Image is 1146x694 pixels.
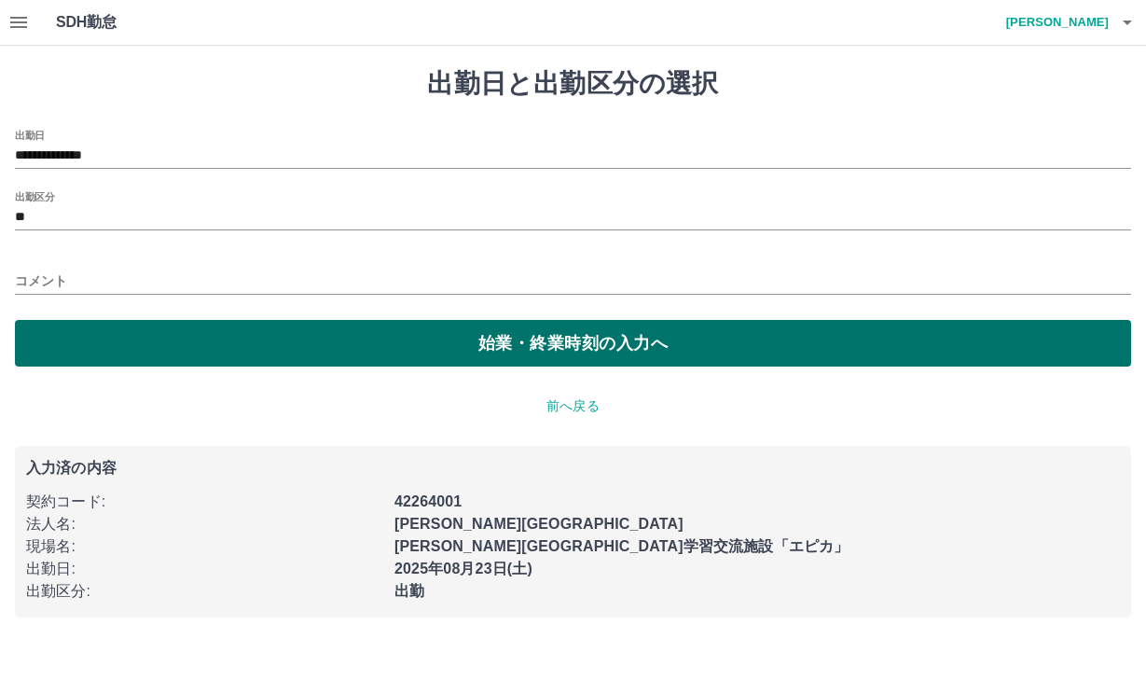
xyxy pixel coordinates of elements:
[15,320,1131,367] button: 始業・終業時刻の入力へ
[15,396,1131,416] p: 前へ戻る
[15,189,54,203] label: 出勤区分
[15,68,1131,100] h1: 出勤日と出勤区分の選択
[26,535,383,558] p: 現場名 :
[26,513,383,535] p: 法人名 :
[394,583,424,599] b: 出勤
[26,461,1120,476] p: 入力済の内容
[26,558,383,580] p: 出勤日 :
[394,538,849,554] b: [PERSON_NAME][GEOGRAPHIC_DATA]学習交流施設「エピカ」
[26,491,383,513] p: 契約コード :
[394,516,683,532] b: [PERSON_NAME][GEOGRAPHIC_DATA]
[394,493,462,509] b: 42264001
[394,561,532,576] b: 2025年08月23日(土)
[15,128,45,142] label: 出勤日
[26,580,383,603] p: 出勤区分 :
